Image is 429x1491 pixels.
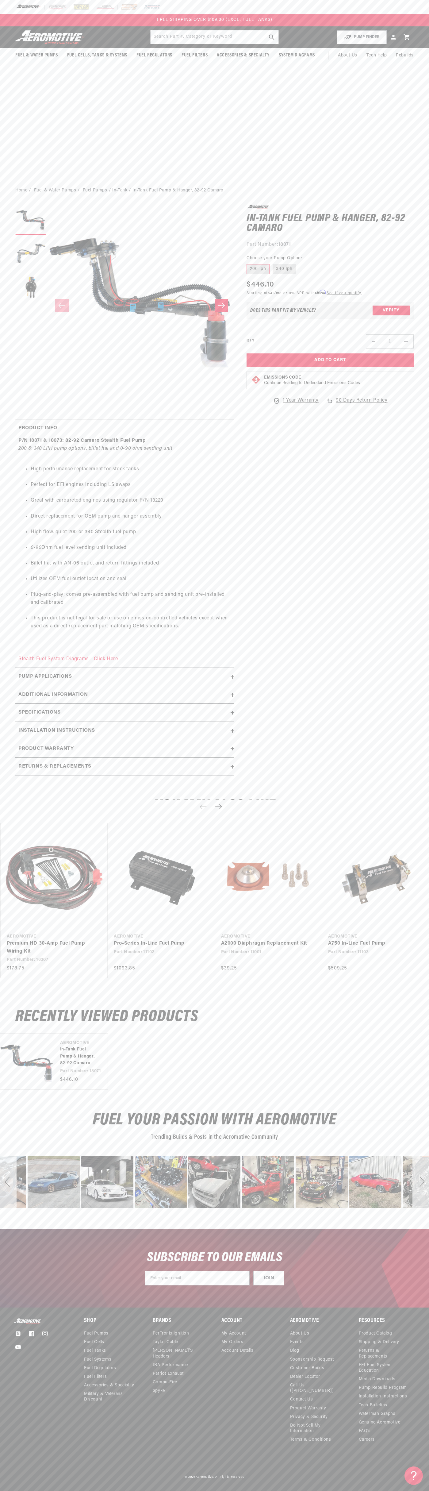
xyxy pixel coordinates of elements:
[63,48,132,63] summary: Fuel Cells, Tanks & Systems
[136,52,172,59] span: Fuel Regulators
[290,1404,326,1413] a: Product Warranty
[15,722,234,740] summary: Installation Instructions
[359,1427,371,1435] a: FAQ’s
[153,1378,177,1387] a: Compu-Fire
[15,238,46,269] button: Load image 2 in gallery view
[55,299,69,312] button: Slide left
[153,1338,178,1347] a: Taylor Cable
[135,1156,187,1208] div: image number 10
[242,1156,294,1208] div: Photo from a Shopper
[147,1251,282,1265] span: SUBSCRIBE TO OUR EMAILS
[221,1338,243,1347] a: My Orders
[247,241,414,249] div: Part Number:
[18,446,172,451] em: 200 & 340 LPH pump options, billet hat and 0-90 ohm sending unit
[153,1387,165,1395] a: Spyke
[412,1156,429,1208] div: Next
[153,1347,203,1361] a: [PERSON_NAME]’s Headers
[242,1156,294,1208] div: image number 12
[359,1392,407,1401] a: Installation Instructions
[31,560,231,568] li: Billet hat with AN-06 outlet and return fittings included
[396,52,414,59] span: Rebuilds
[31,528,231,536] li: High flow, quiet 200 or 340 Stealth fuel pump
[13,1318,44,1324] img: Aeromotive
[349,1156,401,1208] div: image number 14
[362,48,391,63] summary: Tech Help
[132,187,224,194] li: In-Tank Fuel Pump & Hanger, 82-92 Camaro
[151,30,279,44] input: Search by Part Number, Category or Keyword
[15,758,234,776] summary: Returns & replacements
[290,1331,309,1338] a: About Us
[84,1364,116,1373] a: Fuel Regulators
[290,1347,299,1355] a: Blog
[15,668,234,686] summary: Pump Applications
[290,1421,340,1435] a: Do Not Sell My Information
[279,52,315,59] span: System Diagrams
[153,1361,188,1370] a: JBA Performance
[278,242,291,247] strong: 18071
[268,291,274,295] span: $41
[247,214,414,233] h1: In-Tank Fuel Pump & Hanger, 82-92 Camaro
[333,48,362,63] a: About Us
[151,1134,278,1140] span: Trending Builds & Posts in the Aeromotive Community
[337,30,387,44] button: PUMP FINDER
[18,438,146,443] strong: P/N 18071 & 18073: 82-92 Camaro Stealth Fuel Pump
[290,1338,304,1347] a: Events
[114,940,202,948] a: Pro-Series In-Line Fuel Pump
[31,615,231,630] li: This product is not legal for sale or use on emission-controlled vehicles except when used as a d...
[31,513,231,521] li: Direct replacement for OEM pump and hanger assembly
[15,704,234,722] summary: Specifications
[11,48,63,63] summary: Fuel & Water Pumps
[18,727,95,735] h2: Installation Instructions
[326,397,388,411] a: 90 Days Return Policy
[188,1156,240,1208] div: Photo from a Shopper
[60,1046,95,1067] a: In-Tank Fuel Pump & Hanger, 82-92 Camaro
[185,1475,214,1479] small: © 2025 .
[182,52,208,59] span: Fuel Filters
[15,52,58,59] span: Fuel & Water Pumps
[264,375,301,380] strong: Emissions Code
[273,397,319,405] a: 1 Year Warranty
[153,1331,189,1338] a: PerTronix Ignition
[157,17,272,22] span: FREE SHIPPING OVER $109.00 (EXCL. FUEL TANKS)
[274,48,320,63] summary: System Diagrams
[67,52,127,59] span: Fuel Cells, Tanks & Systems
[290,1364,324,1373] a: Customer Builds
[359,1347,409,1361] a: Returns & Replacements
[31,465,231,473] li: High performance replacement for stock tanks
[112,187,132,194] li: In-Tank
[84,1331,109,1338] a: Fuel Pumps
[359,1435,375,1444] a: Careers
[18,657,118,661] a: Stealth Fuel System Diagrams - Click Here
[247,279,274,290] span: $446.10
[15,740,234,758] summary: Product warranty
[290,1381,340,1395] a: Call Us ([PHONE_NUMBER])
[31,481,231,489] li: Perfect for EFI engines including LS swaps
[18,745,74,753] h2: Product warranty
[215,1475,244,1479] small: All rights reserved
[13,30,90,44] img: Aeromotive
[15,187,27,194] a: Home
[18,709,60,717] h2: Specifications
[84,1390,139,1404] a: Military & Veterans Discount
[359,1361,409,1375] a: EFI Fuel System Education
[188,1156,240,1208] div: image number 11
[221,1347,254,1355] a: Account Details
[7,940,95,955] a: Premium HD 30-Amp Fuel Pump Wiring Kit
[15,205,46,235] button: Load image 1 in gallery view
[84,1355,111,1364] a: Fuel Systems
[31,575,231,583] li: Utilizes OEM fuel outlet location and seal
[18,673,72,681] h2: Pump Applications
[31,544,231,552] li: Ohm fuel level sending unit included
[247,264,270,274] label: 200 lph
[221,940,310,948] a: A2000 Diaphragm Replacement Kit
[83,187,107,194] a: Fuel Pumps
[81,1156,133,1208] div: image number 9
[15,205,234,406] media-gallery: Gallery Viewer
[391,48,418,63] summary: Rebuilds
[215,299,228,312] button: Slide right
[84,1373,107,1381] a: Fuel Filters
[145,1271,250,1285] input: Enter your email
[31,545,41,550] em: 0-90
[283,397,319,405] span: 1 Year Warranty
[177,48,212,63] summary: Fuel Filters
